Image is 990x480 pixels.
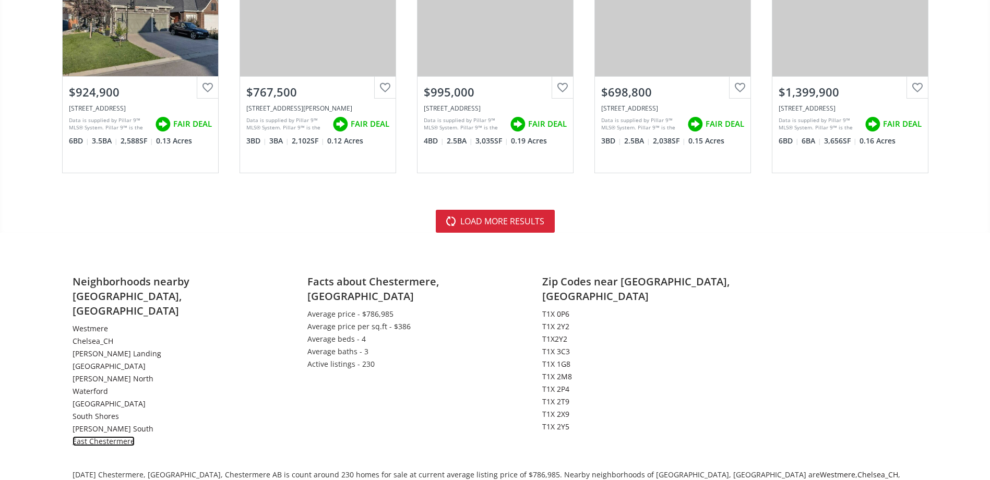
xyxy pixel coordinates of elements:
[73,436,135,446] a: East Chestermere
[542,346,570,356] a: T1X 3C3
[447,136,473,146] span: 2.5 BA
[624,136,650,146] span: 2.5 BA
[73,361,146,371] a: [GEOGRAPHIC_DATA]
[156,136,192,146] span: 0.13 Acres
[601,104,744,113] div: 276 Oakmere Close, Chestermere, AB T1X1L2
[73,386,108,396] a: Waterford
[779,116,860,132] div: Data is supplied by Pillar 9™ MLS® System. Pillar 9™ is the owner of the copyright in its MLS® Sy...
[542,274,746,304] h2: Zip Codes near [GEOGRAPHIC_DATA], [GEOGRAPHIC_DATA]
[653,136,686,146] span: 2,038 SF
[269,136,289,146] span: 3 BA
[73,274,276,318] h2: Neighborhoods nearby [GEOGRAPHIC_DATA], [GEOGRAPHIC_DATA]
[307,321,511,332] li: Average price per sq.ft - $386
[820,470,855,479] a: Westmere
[73,336,113,346] a: Chelsea_CH
[706,118,744,129] span: FAIR DEAL
[424,136,444,146] span: 4 BD
[424,116,505,132] div: Data is supplied by Pillar 9™ MLS® System. Pillar 9™ is the owner of the copyright in its MLS® Sy...
[292,136,325,146] span: 2,102 SF
[424,104,567,113] div: 136 Stonemere Close, Chestermere, AB T1X0C4
[779,84,922,100] div: $1,399,900
[73,349,161,358] a: [PERSON_NAME] Landing
[173,118,212,129] span: FAIR DEAL
[862,114,883,135] img: rating icon
[73,399,146,409] a: [GEOGRAPHIC_DATA]
[511,136,547,146] span: 0.19 Acres
[307,359,511,369] li: Active listings - 230
[860,136,896,146] span: 0.16 Acres
[601,116,682,132] div: Data is supplied by Pillar 9™ MLS® System. Pillar 9™ is the owner of the copyright in its MLS® Sy...
[542,397,569,406] a: T1X 2T9
[69,104,212,113] div: 233 Aspenmere Circle, Chestermere, AB T1X 0T6
[307,274,511,304] h2: Facts about Chestermere, [GEOGRAPHIC_DATA]
[330,114,351,135] img: rating icon
[327,136,363,146] span: 0.12 Acres
[424,84,567,100] div: $995,000
[824,136,857,146] span: 3,656 SF
[542,309,569,319] a: T1X 0P6
[542,409,569,419] a: T1X 2X9
[542,371,572,381] a: T1X 2M8
[542,334,567,344] a: T1X2Y2
[246,84,389,100] div: $767,500
[601,136,622,146] span: 3 BD
[246,104,389,113] div: 244 Dawson Wharf Crescent, Chestermere, AB T1X 2X6
[307,334,511,344] li: Average beds - 4
[246,136,267,146] span: 3 BD
[73,323,108,333] a: Westmere
[857,470,898,479] a: Chelsea_CH
[351,118,389,129] span: FAIR DEAL
[601,84,744,100] div: $698,800
[69,84,212,100] div: $924,900
[542,359,570,369] a: T1X 1G8
[542,384,569,394] a: T1X 2P4
[73,424,153,434] a: [PERSON_NAME] South
[475,136,508,146] span: 3,035 SF
[507,114,528,135] img: rating icon
[779,136,799,146] span: 6 BD
[883,118,922,129] span: FAIR DEAL
[436,210,555,233] button: load more results
[246,116,327,132] div: Data is supplied by Pillar 9™ MLS® System. Pillar 9™ is the owner of the copyright in its MLS® Sy...
[542,422,569,431] a: T1X 2Y5
[542,321,569,331] a: T1X 2Y2
[528,118,567,129] span: FAIR DEAL
[802,136,821,146] span: 6 BA
[73,411,119,421] a: South Shores
[69,116,150,132] div: Data is supplied by Pillar 9™ MLS® System. Pillar 9™ is the owner of the copyright in its MLS® Sy...
[73,374,153,383] a: [PERSON_NAME] North
[779,104,922,113] div: 218 Waterstone Bay, Chestermere, AB T1X 2Z1
[688,136,724,146] span: 0.15 Acres
[307,346,511,357] li: Average baths - 3
[92,136,118,146] span: 3.5 BA
[121,136,153,146] span: 2,588 SF
[69,136,89,146] span: 6 BD
[307,309,511,319] li: Average price - $786,985
[152,114,173,135] img: rating icon
[685,114,706,135] img: rating icon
